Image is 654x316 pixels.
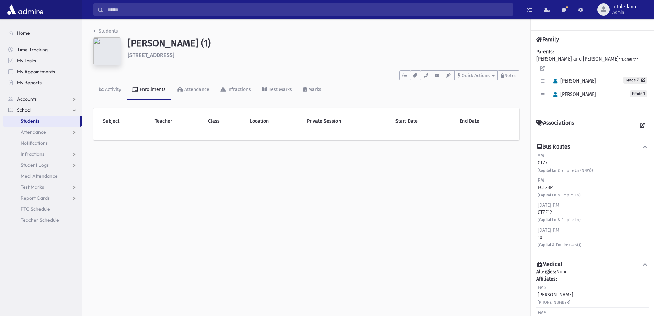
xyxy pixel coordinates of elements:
a: My Appointments [3,66,82,77]
a: Accounts [3,94,82,105]
span: Notes [504,73,516,78]
div: Activity [104,87,121,92]
small: (Capital Ln & Empire Ln) [538,193,581,197]
span: Accounts [17,96,37,102]
img: f94b7acb-eec1-4ece-ad13-2d7fa0854c77 [93,37,121,65]
span: Attendance [21,129,46,135]
th: Class [204,113,246,129]
a: View all Associations [636,120,649,132]
span: My Tasks [17,57,36,64]
span: My Appointments [17,68,55,75]
a: Infractions [215,80,256,100]
a: Time Tracking [3,44,82,55]
th: Location [246,113,303,129]
img: AdmirePro [5,3,45,17]
h1: [PERSON_NAME] (1) [128,37,519,49]
span: [PERSON_NAME] [550,91,596,97]
a: PTC Schedule [3,204,82,215]
div: CTZF12 [538,201,581,223]
span: Grade 1 [630,90,647,97]
span: [DATE] PM [538,227,559,233]
b: Parents: [536,49,554,55]
div: Marks [307,87,321,92]
div: ECTZ3P [538,177,581,198]
span: PTC Schedule [21,206,50,212]
span: Students [21,118,39,124]
div: Test Marks [267,87,292,92]
span: Notifications [21,140,48,146]
div: [PERSON_NAME] and [PERSON_NAME] [536,48,649,108]
b: Affiliates: [536,276,557,282]
a: Test Marks [256,80,298,100]
a: Home [3,28,82,39]
input: Search [103,3,513,16]
th: Private Session [303,113,391,129]
span: Report Cards [21,195,50,201]
small: (Capital Ln & Empire Ln (NNW)) [538,168,593,173]
span: Student Logs [21,162,49,168]
small: (Capital & Empire (west)) [538,243,581,247]
h4: Associations [536,120,574,132]
span: mtoledano [612,4,636,10]
a: My Tasks [3,55,82,66]
span: Time Tracking [17,46,48,53]
h4: Bus Routes [537,143,570,151]
a: Test Marks [3,182,82,193]
a: Grade 7 [623,77,647,84]
a: Teacher Schedule [3,215,82,226]
a: Students [3,116,80,127]
a: Attendance [3,127,82,138]
span: My Reports [17,79,42,86]
span: Quick Actions [462,73,490,78]
a: Report Cards [3,193,82,204]
span: [PERSON_NAME] [550,78,596,84]
a: Notifications [3,138,82,149]
a: Student Logs [3,160,82,171]
a: Enrollments [127,80,171,100]
button: Quick Actions [455,70,498,80]
div: Attendance [183,87,209,92]
h4: Family [536,36,559,43]
span: EMS [538,310,547,316]
span: Infractions [21,151,44,157]
span: EMS [538,285,547,291]
a: Students [93,28,118,34]
th: End Date [456,113,514,129]
a: Marks [298,80,327,100]
a: Activity [93,80,127,100]
span: AM [538,153,544,159]
th: Teacher [151,113,204,129]
span: Teacher Schedule [21,217,59,223]
small: [PHONE_NUMBER] [538,300,570,305]
span: School [17,107,31,113]
div: [PERSON_NAME] [538,284,573,306]
h4: Medical [537,261,562,268]
div: 10 [538,227,581,248]
button: Notes [498,70,519,80]
a: School [3,105,82,116]
span: Admin [612,10,636,15]
div: Infractions [226,87,251,92]
span: Test Marks [21,184,44,190]
nav: breadcrumb [93,28,118,37]
span: PM [538,177,544,183]
button: Bus Routes [536,143,649,151]
a: My Reports [3,77,82,88]
b: Allergies: [536,269,556,275]
div: Enrollments [138,87,166,92]
button: Medical [536,261,649,268]
small: (Capital Ln & Empire Ln) [538,218,581,222]
h6: [STREET_ADDRESS] [128,52,519,58]
th: Start Date [391,113,456,129]
a: Meal Attendance [3,171,82,182]
span: Home [17,30,30,36]
th: Subject [99,113,151,129]
div: CTZ7 [538,152,593,174]
span: Meal Attendance [21,173,58,179]
a: Infractions [3,149,82,160]
span: [DATE] PM [538,202,559,208]
a: Attendance [171,80,215,100]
